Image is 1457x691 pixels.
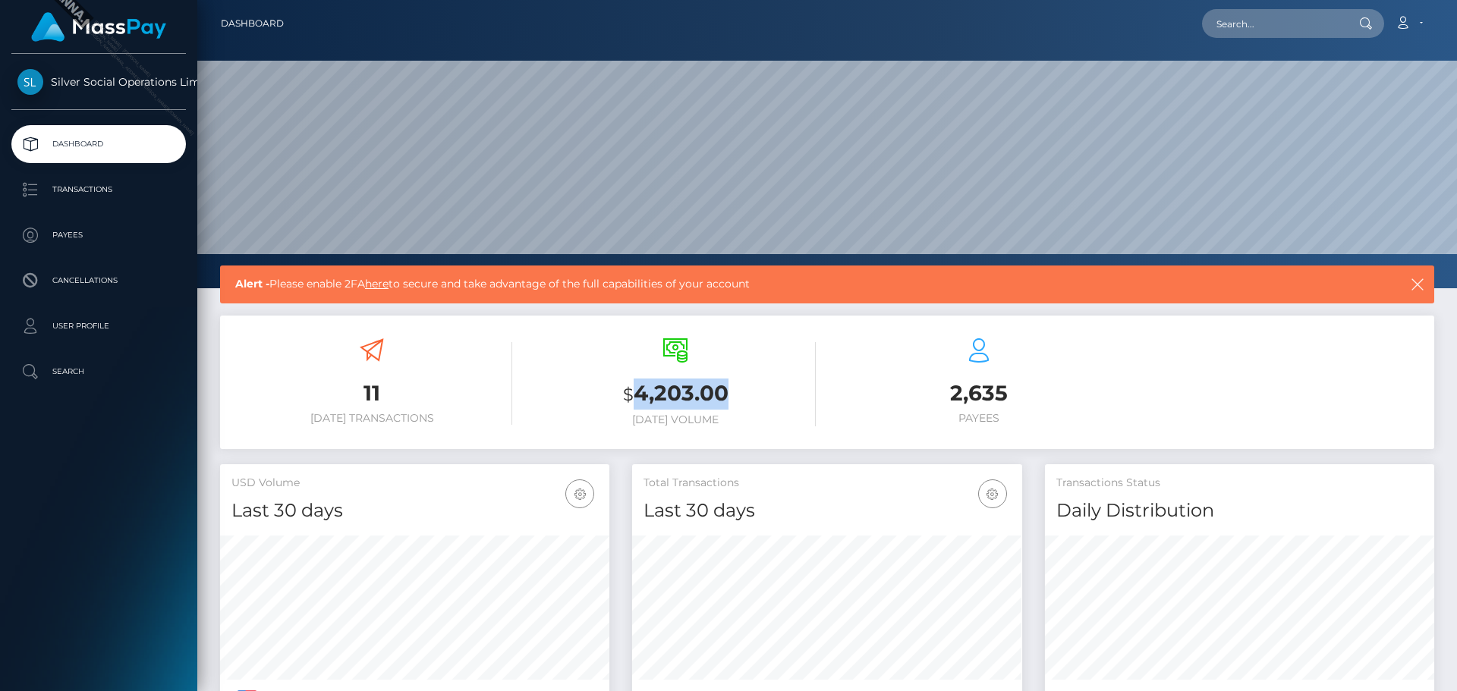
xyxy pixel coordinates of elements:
h5: Transactions Status [1056,476,1423,491]
span: Silver Social Operations Limited [11,75,186,89]
h6: Payees [839,412,1119,425]
img: MassPay Logo [31,12,166,42]
a: Cancellations [11,262,186,300]
h3: 2,635 [839,378,1119,408]
h6: [DATE] Transactions [231,412,512,425]
p: Transactions [17,178,180,201]
b: Alert - [235,277,269,291]
h4: Daily Distribution [1056,498,1423,524]
h3: 4,203.00 [535,378,816,410]
a: User Profile [11,307,186,345]
h5: Total Transactions [644,476,1010,491]
h4: Last 30 days [644,498,1010,524]
p: Cancellations [17,269,180,292]
p: User Profile [17,315,180,338]
a: here [365,277,389,291]
a: Search [11,353,186,391]
input: Search... [1202,9,1345,38]
span: Please enable 2FA to secure and take advantage of the full capabilities of your account [235,276,1289,292]
p: Dashboard [17,133,180,155]
h6: [DATE] Volume [535,413,816,426]
small: $ [623,384,634,405]
a: Payees [11,216,186,254]
p: Payees [17,224,180,247]
h5: USD Volume [231,476,598,491]
h4: Last 30 days [231,498,598,524]
a: Dashboard [11,125,186,163]
img: Silver Social Operations Limited [17,69,43,95]
a: Transactions [11,171,186,209]
a: Dashboard [221,8,284,39]
h3: 11 [231,378,512,408]
p: Search [17,360,180,383]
